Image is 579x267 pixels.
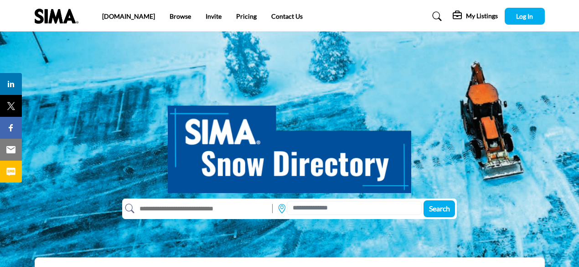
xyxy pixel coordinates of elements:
[236,12,257,20] a: Pricing
[429,204,450,213] span: Search
[271,12,303,20] a: Contact Us
[270,202,275,215] img: Rectangle%203585.svg
[505,8,545,25] button: Log In
[424,200,455,217] button: Search
[170,12,191,20] a: Browse
[424,9,448,24] a: Search
[466,12,498,20] h5: My Listings
[516,12,533,20] span: Log In
[206,12,222,20] a: Invite
[168,95,411,193] img: SIMA Snow Directory
[453,11,498,22] div: My Listings
[102,12,155,20] a: [DOMAIN_NAME]
[35,9,83,24] img: Site Logo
